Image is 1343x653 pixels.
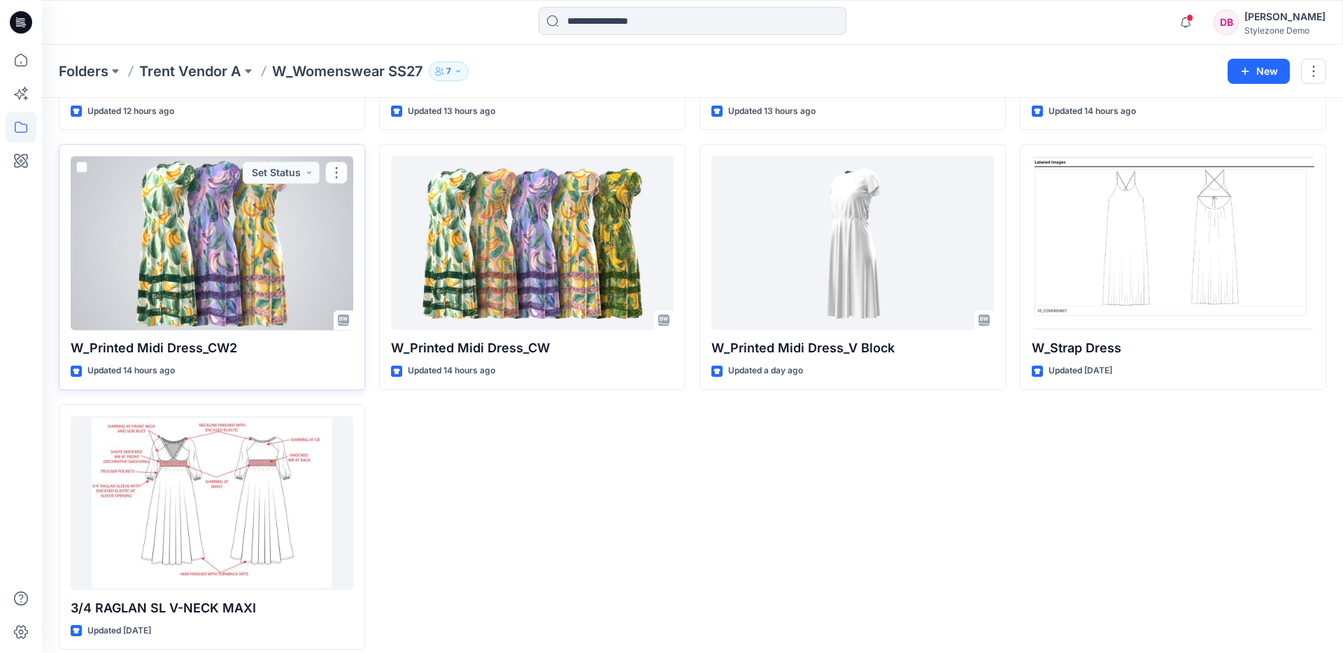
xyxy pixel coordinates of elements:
[71,156,353,330] a: W_Printed Midi Dress_CW2
[1244,8,1326,25] div: [PERSON_NAME]
[711,156,994,330] a: W_Printed Midi Dress_V Block
[71,598,353,618] p: 3/4 RAGLAN SL V-NECK MAXI
[71,416,353,590] a: 3/4 RAGLAN SL V-NECK MAXI
[1049,364,1112,378] p: Updated [DATE]
[728,104,816,119] p: Updated 13 hours ago
[1032,156,1314,330] a: W_Strap Dress
[1214,10,1239,35] div: DB
[429,62,469,81] button: 7
[1049,104,1136,119] p: Updated 14 hours ago
[1244,25,1326,36] div: Stylezone Demo
[391,156,674,330] a: W_Printed Midi Dress_CW
[408,104,495,119] p: Updated 13 hours ago
[446,64,451,79] p: 7
[1032,338,1314,358] p: W_Strap Dress
[391,338,674,358] p: W_Printed Midi Dress_CW
[728,364,803,378] p: Updated a day ago
[87,364,175,378] p: Updated 14 hours ago
[711,338,994,358] p: W_Printed Midi Dress_V Block
[1228,59,1290,84] button: New
[408,364,495,378] p: Updated 14 hours ago
[59,62,108,81] a: Folders
[272,62,423,81] p: W_Womenswear SS27
[139,62,241,81] a: Trent Vendor A
[87,104,174,119] p: Updated 12 hours ago
[71,338,353,358] p: W_Printed Midi Dress_CW2
[87,624,151,638] p: Updated [DATE]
